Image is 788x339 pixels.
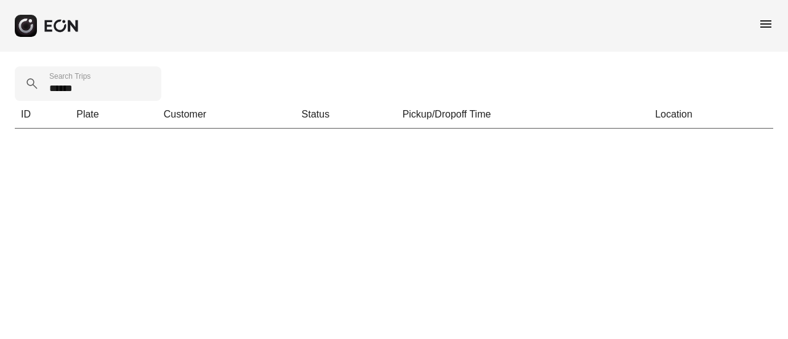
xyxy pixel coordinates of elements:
th: Status [295,101,396,129]
th: Pickup/Dropoff Time [396,101,649,129]
th: ID [15,101,70,129]
th: Plate [70,101,158,129]
span: menu [758,17,773,31]
th: Customer [158,101,295,129]
th: Location [649,101,773,129]
label: Search Trips [49,71,90,81]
